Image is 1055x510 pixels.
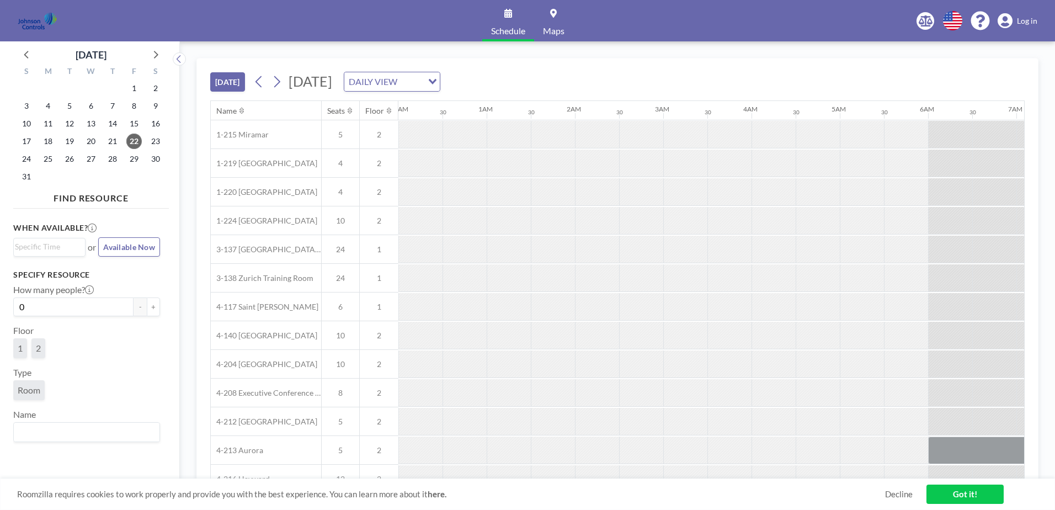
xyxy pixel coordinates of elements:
[123,65,145,79] div: F
[134,297,147,316] button: -
[102,65,123,79] div: T
[14,238,85,255] div: Search for option
[15,425,153,439] input: Search for option
[148,151,163,167] span: Saturday, August 30, 2025
[36,343,41,354] span: 2
[18,385,40,396] span: Room
[322,417,359,427] span: 5
[40,151,56,167] span: Monday, August 25, 2025
[360,445,398,455] span: 2
[211,302,318,312] span: 4-117 Saint [PERSON_NAME]
[13,325,34,336] label: Floor
[145,65,166,79] div: S
[211,359,317,369] span: 4-204 [GEOGRAPHIC_DATA]
[390,105,408,113] div: 12AM
[322,216,359,226] span: 10
[327,106,345,116] div: Seats
[13,188,169,204] h4: FIND RESOURCE
[105,98,120,114] span: Thursday, August 7, 2025
[147,297,160,316] button: +
[62,151,77,167] span: Tuesday, August 26, 2025
[793,109,800,116] div: 30
[969,109,976,116] div: 30
[103,242,155,252] span: Available Now
[83,151,99,167] span: Wednesday, August 27, 2025
[567,105,581,113] div: 2AM
[344,72,440,91] div: Search for option
[478,105,493,113] div: 1AM
[211,388,321,398] span: 4-208 Executive Conference Room
[17,489,885,500] span: Roomzilla requires cookies to work properly and provide you with the best experience. You can lea...
[360,273,398,283] span: 1
[211,130,269,140] span: 1-215 Miramar
[62,116,77,131] span: Tuesday, August 12, 2025
[98,237,160,257] button: Available Now
[998,13,1037,29] a: Log in
[40,116,56,131] span: Monday, August 11, 2025
[881,109,888,116] div: 30
[920,105,934,113] div: 6AM
[83,116,99,131] span: Wednesday, August 13, 2025
[360,245,398,254] span: 1
[347,75,399,89] span: DAILY VIEW
[211,273,313,283] span: 3-138 Zurich Training Room
[322,245,359,254] span: 24
[360,187,398,197] span: 2
[211,445,263,455] span: 4-213 Aurora
[616,109,623,116] div: 30
[83,134,99,149] span: Wednesday, August 20, 2025
[322,302,359,312] span: 6
[360,474,398,484] span: 2
[743,105,758,113] div: 4AM
[1017,16,1037,26] span: Log in
[19,134,34,149] span: Sunday, August 17, 2025
[16,65,38,79] div: S
[360,158,398,168] span: 2
[211,474,270,484] span: 4-216 Hayward
[211,245,321,254] span: 3-137 [GEOGRAPHIC_DATA] Training Room
[19,98,34,114] span: Sunday, August 3, 2025
[322,158,359,168] span: 4
[428,489,446,499] a: here.
[105,151,120,167] span: Thursday, August 28, 2025
[105,116,120,131] span: Thursday, August 14, 2025
[126,98,142,114] span: Friday, August 8, 2025
[62,98,77,114] span: Tuesday, August 5, 2025
[401,75,422,89] input: Search for option
[216,106,237,116] div: Name
[81,65,102,79] div: W
[211,187,317,197] span: 1-220 [GEOGRAPHIC_DATA]
[528,109,535,116] div: 30
[19,151,34,167] span: Sunday, August 24, 2025
[211,216,317,226] span: 1-224 [GEOGRAPHIC_DATA]
[885,489,913,500] a: Decline
[13,270,160,280] h3: Specify resource
[18,10,57,32] img: organization-logo
[360,359,398,369] span: 2
[655,105,669,113] div: 3AM
[126,116,142,131] span: Friday, August 15, 2025
[360,130,398,140] span: 2
[13,284,94,295] label: How many people?
[1008,105,1022,113] div: 7AM
[13,409,36,420] label: Name
[15,241,79,253] input: Search for option
[322,331,359,341] span: 10
[105,134,120,149] span: Thursday, August 21, 2025
[59,65,81,79] div: T
[705,109,711,116] div: 30
[148,134,163,149] span: Saturday, August 23, 2025
[148,116,163,131] span: Saturday, August 16, 2025
[126,151,142,167] span: Friday, August 29, 2025
[40,134,56,149] span: Monday, August 18, 2025
[76,47,106,62] div: [DATE]
[360,388,398,398] span: 2
[38,65,59,79] div: M
[360,302,398,312] span: 1
[322,273,359,283] span: 24
[322,359,359,369] span: 10
[360,417,398,427] span: 2
[13,367,31,378] label: Type
[126,81,142,96] span: Friday, August 1, 2025
[14,423,159,442] div: Search for option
